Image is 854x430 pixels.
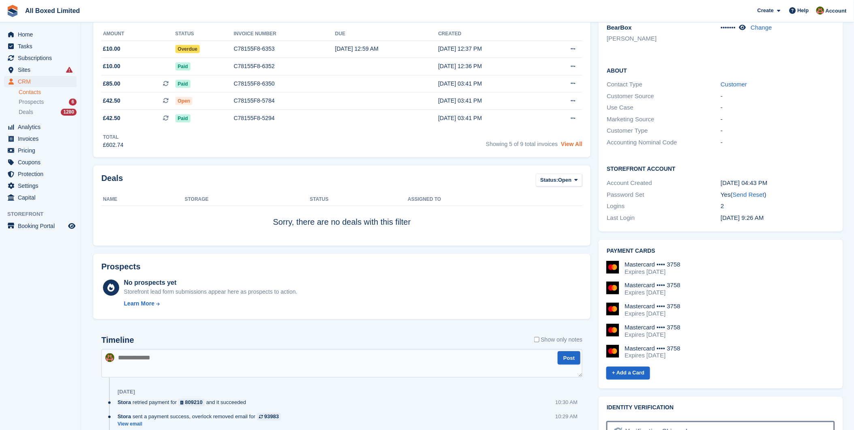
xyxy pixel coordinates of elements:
[816,6,824,15] img: Sharon Hawkins
[22,4,83,17] a: All Boxed Limited
[625,331,681,338] div: Expires [DATE]
[18,121,66,133] span: Analytics
[4,145,77,156] a: menu
[607,80,721,89] div: Contact Type
[625,282,681,289] div: Mastercard •••• 3758
[103,141,124,149] div: £602.74
[105,353,114,362] img: Sharon Hawkins
[558,351,580,365] button: Post
[4,180,77,191] a: menu
[733,191,764,198] a: Send Reset
[558,176,571,184] span: Open
[61,109,77,116] div: 1280
[721,24,736,31] span: •••••••
[103,62,120,71] span: £10.00
[607,126,721,135] div: Customer Type
[69,99,77,105] div: 6
[625,324,681,331] div: Mastercard •••• 3758
[103,114,120,123] span: £42.50
[176,80,190,88] span: Paid
[4,52,77,64] a: menu
[176,62,190,71] span: Paid
[234,114,335,123] div: C78155F8-5294
[721,115,835,124] div: -
[607,103,721,112] div: Use Case
[721,92,835,101] div: -
[4,157,77,168] a: menu
[234,80,335,88] div: C78155F8-6350
[486,141,558,147] span: Showing 5 of 9 total invoices
[540,176,558,184] span: Status:
[19,98,77,106] a: Prospects 6
[4,133,77,144] a: menu
[18,133,66,144] span: Invoices
[18,76,66,87] span: CRM
[607,202,721,211] div: Logins
[18,220,66,232] span: Booking Portal
[118,421,285,428] a: View email
[606,367,650,380] a: + Add a Card
[234,28,335,41] th: Invoice number
[19,98,44,106] span: Prospects
[19,108,77,116] a: Deals 1280
[118,389,135,396] div: [DATE]
[731,191,766,198] span: ( )
[721,178,835,188] div: [DATE] 04:43 PM
[103,45,120,53] span: £10.00
[721,103,835,112] div: -
[607,405,835,411] h2: Identity verification
[101,28,176,41] th: Amount
[18,41,66,52] span: Tasks
[625,310,681,317] div: Expires [DATE]
[18,157,66,168] span: Coupons
[176,45,200,53] span: Overdue
[607,34,721,43] li: [PERSON_NAME]
[103,97,120,105] span: £42.50
[176,114,190,123] span: Paid
[555,413,578,421] div: 10:29 AM
[124,299,298,308] a: Learn More
[4,168,77,180] a: menu
[607,66,835,74] h2: About
[536,174,582,187] button: Status: Open
[534,335,583,344] label: Show only notes
[118,413,131,421] span: Stora
[176,28,234,41] th: Status
[118,399,250,406] div: retried payment for and it succeeded
[18,180,66,191] span: Settings
[534,335,539,344] input: Show only notes
[438,114,542,123] div: [DATE] 03:41 PM
[607,24,632,31] span: BearBox
[408,193,582,206] th: Assigned to
[4,121,77,133] a: menu
[4,76,77,87] a: menu
[335,45,438,53] div: [DATE] 12:59 AM
[6,5,19,17] img: stora-icon-8386f47178a22dfd0bd8f6a31ec36ba5ce8667c1dd55bd0f319d3a0aa187defe.svg
[607,115,721,124] div: Marketing Source
[178,399,205,406] a: 809210
[118,399,131,406] span: Stora
[625,345,681,352] div: Mastercard •••• 3758
[758,6,774,15] span: Create
[103,80,120,88] span: £85.00
[438,28,542,41] th: Created
[176,97,193,105] span: Open
[273,217,411,226] span: Sorry, there are no deals with this filter
[124,299,154,308] div: Learn More
[607,92,721,101] div: Customer Source
[607,178,721,188] div: Account Created
[234,45,335,53] div: C78155F8-6353
[4,192,77,203] a: menu
[798,6,809,15] span: Help
[561,141,582,147] a: View All
[124,278,298,288] div: No prospects yet
[234,97,335,105] div: C78155F8-5784
[18,145,66,156] span: Pricing
[101,262,141,271] h2: Prospects
[335,28,438,41] th: Due
[4,41,77,52] a: menu
[66,67,73,73] i: Smart entry sync failures have occurred
[438,80,542,88] div: [DATE] 03:41 PM
[625,289,681,296] div: Expires [DATE]
[18,29,66,40] span: Home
